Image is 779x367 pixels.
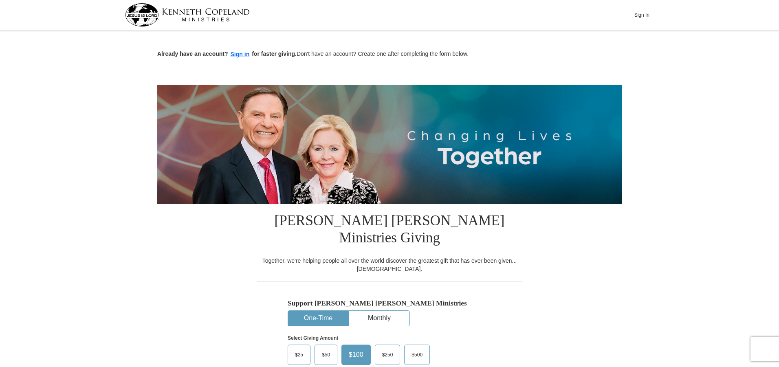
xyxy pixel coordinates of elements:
[288,311,348,326] button: One-Time
[257,204,522,257] h1: [PERSON_NAME] [PERSON_NAME] Ministries Giving
[291,349,307,361] span: $25
[318,349,334,361] span: $50
[228,50,252,59] button: Sign in
[349,311,409,326] button: Monthly
[288,299,491,308] h5: Support [PERSON_NAME] [PERSON_NAME] Ministries
[629,9,654,21] button: Sign In
[257,257,522,273] div: Together, we're helping people all over the world discover the greatest gift that has ever been g...
[157,50,622,59] p: Don't have an account? Create one after completing the form below.
[378,349,397,361] span: $250
[157,51,297,57] strong: Already have an account? for faster giving.
[345,349,367,361] span: $100
[407,349,427,361] span: $500
[125,3,250,26] img: kcm-header-logo.svg
[288,335,338,341] strong: Select Giving Amount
